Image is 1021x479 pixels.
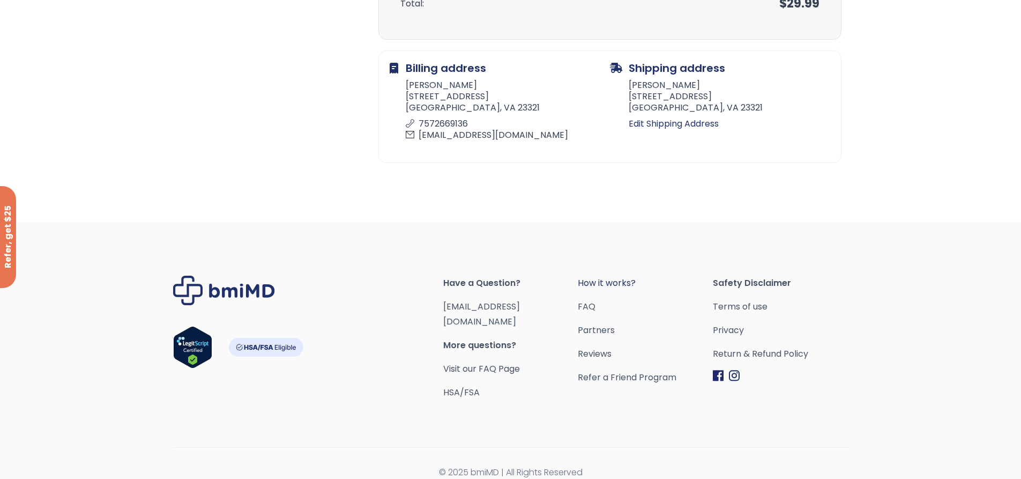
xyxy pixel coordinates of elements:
[443,338,578,353] span: More questions?
[443,363,520,375] a: Visit our FAQ Page
[173,326,212,369] img: Verify Approval for www.bmimd.com
[629,116,830,131] a: Edit Shipping Address
[713,370,724,381] img: Facebook
[173,326,212,373] a: Verify LegitScript Approval for www.bmimd.com
[390,62,610,75] h2: Billing address
[228,338,303,357] img: HSA-FSA
[443,386,480,399] a: HSA/FSA
[443,276,578,291] span: Have a Question?
[610,62,830,75] h2: Shipping address
[578,370,713,385] a: Refer a Friend Program
[713,347,848,362] a: Return & Refund Policy
[406,130,603,141] p: [EMAIL_ADDRESS][DOMAIN_NAME]
[443,300,520,328] a: [EMAIL_ADDRESS][DOMAIN_NAME]
[713,323,848,338] a: Privacy
[578,347,713,362] a: Reviews
[578,276,713,291] a: How it works?
[390,80,610,144] address: [PERSON_NAME] [STREET_ADDRESS] [GEOGRAPHIC_DATA], VA 23321
[173,276,275,305] img: Brand Logo
[610,80,830,116] address: [PERSON_NAME] [STREET_ADDRESS] [GEOGRAPHIC_DATA], VA 23321
[713,299,848,314] a: Terms of use
[729,370,740,381] img: Instagram
[713,276,848,291] span: Safety Disclaimer
[406,119,603,130] p: 7572669136
[578,323,713,338] a: Partners
[578,299,713,314] a: FAQ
